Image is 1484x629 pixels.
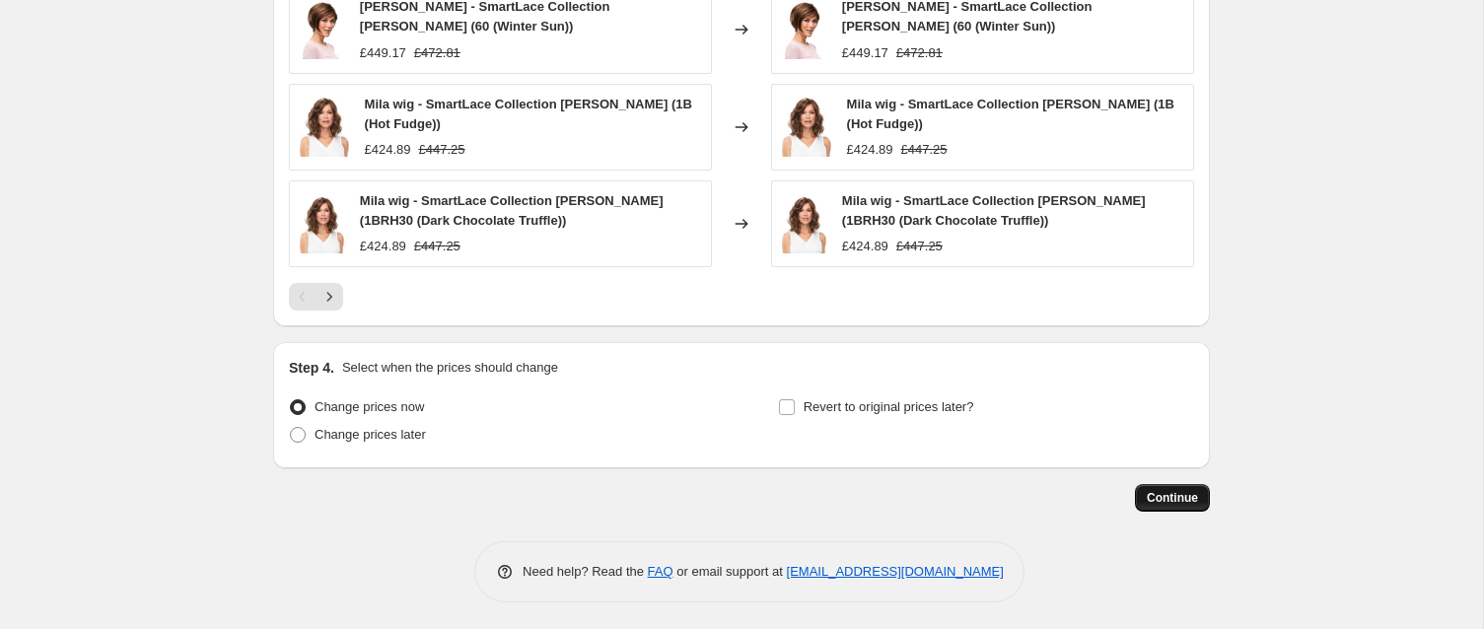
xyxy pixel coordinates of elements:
strike: £447.25 [896,237,943,256]
div: £424.89 [842,237,888,256]
div: £424.89 [360,237,406,256]
strike: £472.81 [414,43,460,63]
strike: £472.81 [896,43,943,63]
h2: Step 4. [289,358,334,378]
img: mila_80x.jpg [782,98,831,157]
a: FAQ [648,564,673,579]
span: Mila wig - SmartLace Collection [PERSON_NAME] (1B (Hot Fudge)) [847,97,1174,131]
strike: £447.25 [414,237,460,256]
div: £424.89 [847,140,893,160]
span: Need help? Read the [523,564,648,579]
span: Continue [1147,490,1198,506]
div: £449.17 [842,43,888,63]
img: mila_80x.jpg [300,194,344,253]
strike: £447.25 [901,140,948,160]
span: Change prices later [315,427,426,442]
span: Revert to original prices later? [804,399,974,414]
a: [EMAIL_ADDRESS][DOMAIN_NAME] [787,564,1004,579]
span: Mila wig - SmartLace Collection [PERSON_NAME] (1BRH30 (Dark Chocolate Truffle)) [842,193,1146,228]
nav: Pagination [289,283,343,311]
img: mila_80x.jpg [782,194,826,253]
div: £424.89 [365,140,411,160]
span: Mila wig - SmartLace Collection [PERSON_NAME] (1BRH30 (Dark Chocolate Truffle)) [360,193,664,228]
button: Next [316,283,343,311]
div: £449.17 [360,43,406,63]
p: Select when the prices should change [342,358,558,378]
span: or email support at [673,564,787,579]
button: Continue [1135,484,1210,512]
img: mila_80x.jpg [300,98,349,157]
span: Change prices now [315,399,424,414]
span: Mila wig - SmartLace Collection [PERSON_NAME] (1B (Hot Fudge)) [365,97,692,131]
strike: £447.25 [419,140,465,160]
